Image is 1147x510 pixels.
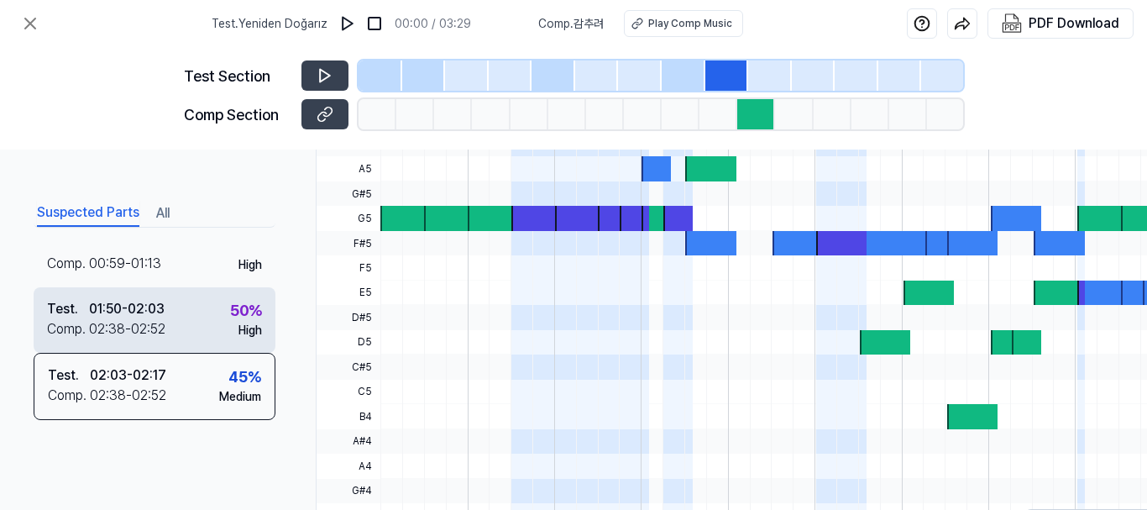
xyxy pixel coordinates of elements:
div: 00:59 - 01:13 [89,254,161,274]
button: All [156,200,170,227]
div: Play Comp Music [648,16,732,31]
div: High [238,322,262,339]
div: 50 % [230,299,262,322]
span: Test . Yeniden Doğarız [212,15,327,33]
div: 02:38 - 02:52 [90,386,166,406]
span: B4 [317,404,380,429]
div: 01:50 - 02:03 [89,299,165,319]
img: PDF Download [1002,13,1022,34]
span: D#5 [317,305,380,329]
span: A4 [317,454,380,478]
div: Medium [219,388,261,406]
span: C#5 [317,355,380,379]
span: C5 [317,380,380,404]
div: PDF Download [1029,13,1119,34]
div: Test Section [184,65,291,87]
div: Test . [48,365,90,386]
span: F5 [317,255,380,280]
img: help [914,15,930,32]
button: Suspected Parts [37,200,139,227]
span: G5 [317,206,380,230]
div: 02:38 - 02:52 [89,319,165,339]
span: F#5 [317,231,380,255]
img: stop [366,15,383,32]
div: 00:00 / 03:29 [395,15,471,33]
div: High [238,256,262,274]
button: PDF Download [998,9,1123,38]
div: Comp Section [184,103,291,126]
div: 45 % [228,365,261,388]
img: play [339,15,356,32]
div: 02:03 - 02:17 [90,365,166,386]
span: G#4 [317,479,380,503]
div: Comp . [47,319,89,339]
div: Comp . [48,386,90,406]
span: A#4 [317,429,380,454]
span: D5 [317,330,380,355]
div: Comp . [47,254,89,274]
span: G#5 [317,181,380,206]
img: share [954,15,971,32]
button: Play Comp Music [624,10,743,37]
span: A5 [317,156,380,181]
span: E5 [317,281,380,305]
span: Comp . 감추려 [538,15,604,33]
div: Test . [47,299,89,319]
